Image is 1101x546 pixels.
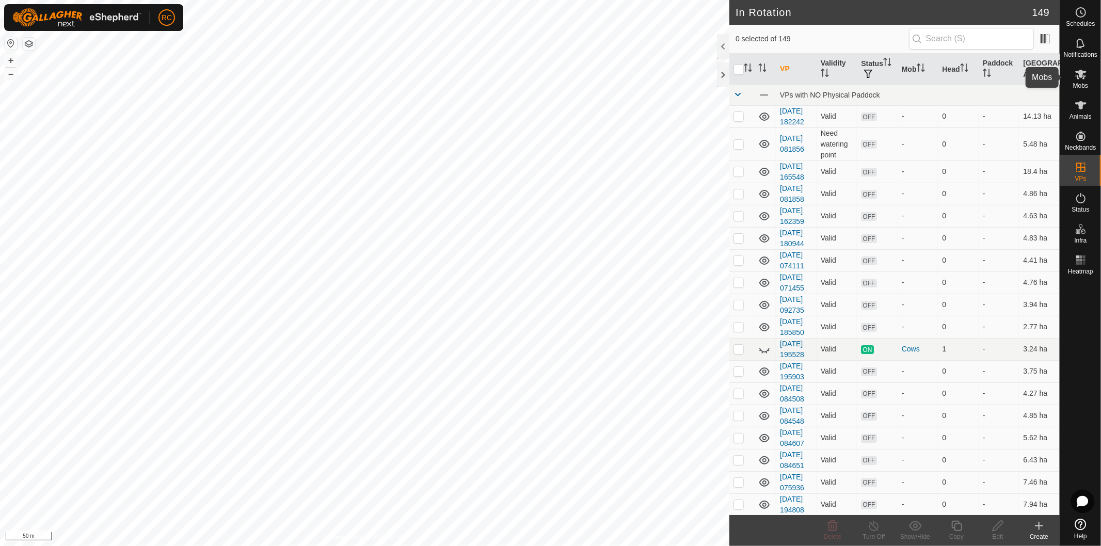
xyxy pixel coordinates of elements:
[979,316,1019,338] td: -
[780,134,804,153] a: [DATE] 081856
[1019,160,1060,183] td: 18.4 ha
[817,205,857,227] td: Valid
[938,227,979,249] td: 0
[902,344,934,355] div: Cows
[375,533,405,542] a: Contact Us
[1064,52,1097,58] span: Notifications
[979,249,1019,271] td: -
[817,471,857,493] td: Valid
[1070,114,1092,120] span: Animals
[902,211,934,221] div: -
[780,384,804,403] a: [DATE] 084508
[902,277,934,288] div: -
[1018,532,1060,541] div: Create
[5,68,17,80] button: –
[902,388,934,399] div: -
[861,256,876,265] span: OFF
[23,38,35,50] button: Map Layers
[5,37,17,50] button: Reset Map
[744,65,752,73] p-sorticon: Activate to sort
[917,65,925,73] p-sorticon: Activate to sort
[861,434,876,443] span: OFF
[1019,54,1060,85] th: [GEOGRAPHIC_DATA] Area
[1019,205,1060,227] td: 4.63 ha
[817,382,857,405] td: Valid
[902,166,934,177] div: -
[979,427,1019,449] td: -
[861,345,873,354] span: ON
[979,338,1019,360] td: -
[5,54,17,67] button: +
[1019,227,1060,249] td: 4.83 ha
[817,294,857,316] td: Valid
[1075,175,1086,182] span: VPs
[1019,449,1060,471] td: 6.43 ha
[938,205,979,227] td: 0
[902,111,934,122] div: -
[817,271,857,294] td: Valid
[938,294,979,316] td: 0
[780,91,1056,99] div: VPs with NO Physical Paddock
[902,455,934,465] div: -
[938,127,979,160] td: 0
[1074,237,1087,244] span: Infra
[817,338,857,360] td: Valid
[861,501,876,509] span: OFF
[1019,471,1060,493] td: 7.46 ha
[938,471,979,493] td: 0
[938,183,979,205] td: 0
[1040,70,1048,78] p-sorticon: Activate to sort
[780,206,804,226] a: [DATE] 162359
[938,449,979,471] td: 0
[938,360,979,382] td: 0
[861,190,876,199] span: OFF
[861,478,876,487] span: OFF
[1019,127,1060,160] td: 5.48 ha
[780,229,804,248] a: [DATE] 180944
[902,499,934,510] div: -
[1065,144,1096,151] span: Neckbands
[979,205,1019,227] td: -
[938,405,979,427] td: 0
[979,360,1019,382] td: -
[780,273,804,292] a: [DATE] 071455
[898,54,938,85] th: Mob
[902,432,934,443] div: -
[817,449,857,471] td: Valid
[1066,21,1095,27] span: Schedules
[979,405,1019,427] td: -
[979,382,1019,405] td: -
[817,160,857,183] td: Valid
[780,317,804,336] a: [DATE] 185850
[979,54,1019,85] th: Paddock
[895,532,936,541] div: Show/Hide
[780,251,804,270] a: [DATE] 074111
[1060,515,1101,543] a: Help
[1072,206,1089,213] span: Status
[1019,316,1060,338] td: 2.77 ha
[861,367,876,376] span: OFF
[758,65,767,73] p-sorticon: Activate to sort
[853,532,895,541] div: Turn Off
[861,279,876,287] span: OFF
[780,473,804,492] a: [DATE] 075936
[861,168,876,176] span: OFF
[1019,105,1060,127] td: 14.13 ha
[1019,427,1060,449] td: 5.62 ha
[12,8,141,27] img: Gallagher Logo
[861,323,876,332] span: OFF
[1074,533,1087,539] span: Help
[1073,83,1088,89] span: Mobs
[824,533,842,540] span: Delete
[780,406,804,425] a: [DATE] 084548
[857,54,898,85] th: Status
[1019,382,1060,405] td: 4.27 ha
[861,212,876,221] span: OFF
[938,382,979,405] td: 0
[736,34,909,44] span: 0 selected of 149
[902,322,934,332] div: -
[979,449,1019,471] td: -
[817,316,857,338] td: Valid
[902,139,934,150] div: -
[902,255,934,266] div: -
